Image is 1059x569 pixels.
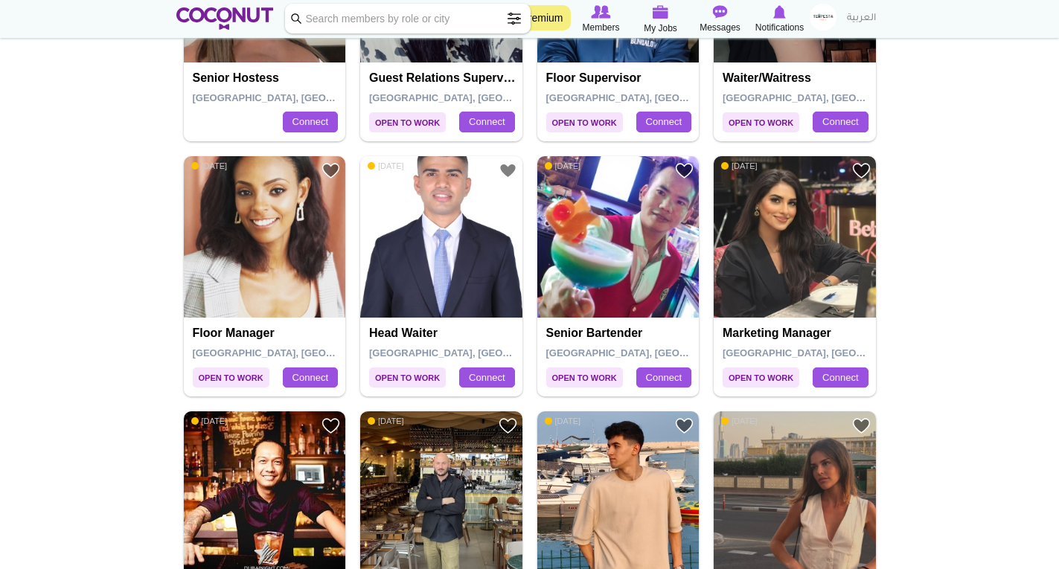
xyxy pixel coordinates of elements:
span: [GEOGRAPHIC_DATA], [GEOGRAPHIC_DATA] [723,92,935,103]
span: Members [582,20,619,35]
span: [DATE] [721,416,758,426]
a: Connect [459,112,514,132]
span: Open to Work [369,112,446,132]
span: Messages [700,20,740,35]
span: [GEOGRAPHIC_DATA], [GEOGRAPHIC_DATA] [193,92,405,103]
span: [GEOGRAPHIC_DATA], [GEOGRAPHIC_DATA] [546,347,758,359]
h4: Senior Bartender [546,327,694,340]
span: Open to Work [546,367,623,388]
span: [GEOGRAPHIC_DATA], [GEOGRAPHIC_DATA] [723,347,935,359]
a: Add to Favourites [675,417,694,435]
span: [DATE] [545,416,581,426]
a: Go Premium [497,5,571,30]
h4: Floor Supervisor [546,71,694,85]
img: My Jobs [653,5,669,19]
span: [GEOGRAPHIC_DATA], [GEOGRAPHIC_DATA] [546,92,758,103]
a: العربية [839,4,883,33]
span: [GEOGRAPHIC_DATA], [GEOGRAPHIC_DATA] [369,347,581,359]
a: Add to Favourites [852,417,871,435]
span: [DATE] [191,416,228,426]
a: Connect [813,367,868,388]
a: Add to Favourites [321,161,340,180]
h4: Waiter/Waitress [723,71,871,85]
a: My Jobs My Jobs [631,4,691,36]
span: [DATE] [368,416,404,426]
h4: Marketing Manager [723,327,871,340]
img: Home [176,7,274,30]
span: Open to Work [546,112,623,132]
a: Messages Messages [691,4,750,35]
a: Connect [283,367,338,388]
span: [GEOGRAPHIC_DATA], [GEOGRAPHIC_DATA] [369,92,581,103]
a: Notifications Notifications [750,4,810,35]
span: [GEOGRAPHIC_DATA], [GEOGRAPHIC_DATA] [193,347,405,359]
h4: Senior hostess [193,71,341,85]
a: Connect [459,367,514,388]
a: Connect [636,367,691,388]
a: Browse Members Members [572,4,631,35]
span: [DATE] [191,161,228,171]
span: Open to Work [723,367,799,388]
span: [DATE] [721,161,758,171]
h4: Floor Manager [193,327,341,340]
img: Notifications [773,5,786,19]
img: Browse Members [591,5,610,19]
span: [DATE] [545,161,581,171]
a: Add to Favourites [499,161,517,180]
a: Connect [813,112,868,132]
a: Connect [636,112,691,132]
span: Open to Work [369,367,446,388]
input: Search members by role or city [285,4,531,33]
span: My Jobs [644,21,677,36]
h4: Guest Relations Supervisor [369,71,517,85]
h4: Head Waiter [369,327,517,340]
a: Add to Favourites [499,417,517,435]
span: [DATE] [368,161,404,171]
a: Add to Favourites [321,417,340,435]
a: Add to Favourites [852,161,871,180]
a: Add to Favourites [675,161,694,180]
span: Notifications [755,20,804,35]
span: Open to Work [723,112,799,132]
img: Messages [713,5,728,19]
a: Connect [283,112,338,132]
span: Open to Work [193,367,269,388]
